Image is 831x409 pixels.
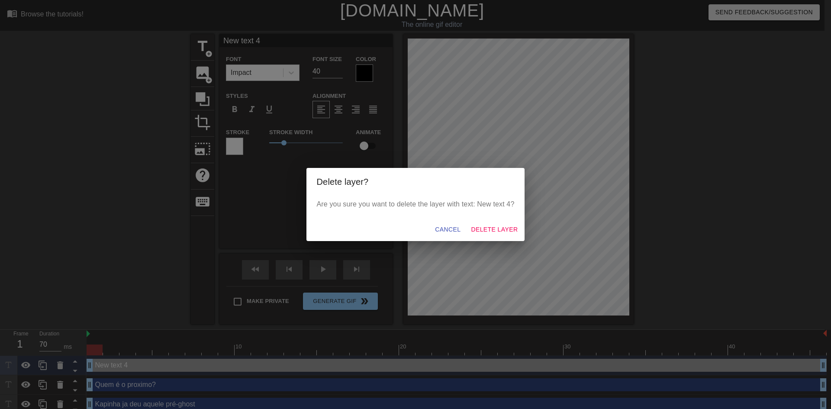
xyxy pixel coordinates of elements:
span: Cancel [435,224,461,235]
button: Delete Layer [467,222,521,238]
button: Cancel [432,222,464,238]
span: Delete Layer [471,224,518,235]
h2: Delete layer? [317,175,515,189]
p: Are you sure you want to delete the layer with text: New text 4? [317,199,515,209]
